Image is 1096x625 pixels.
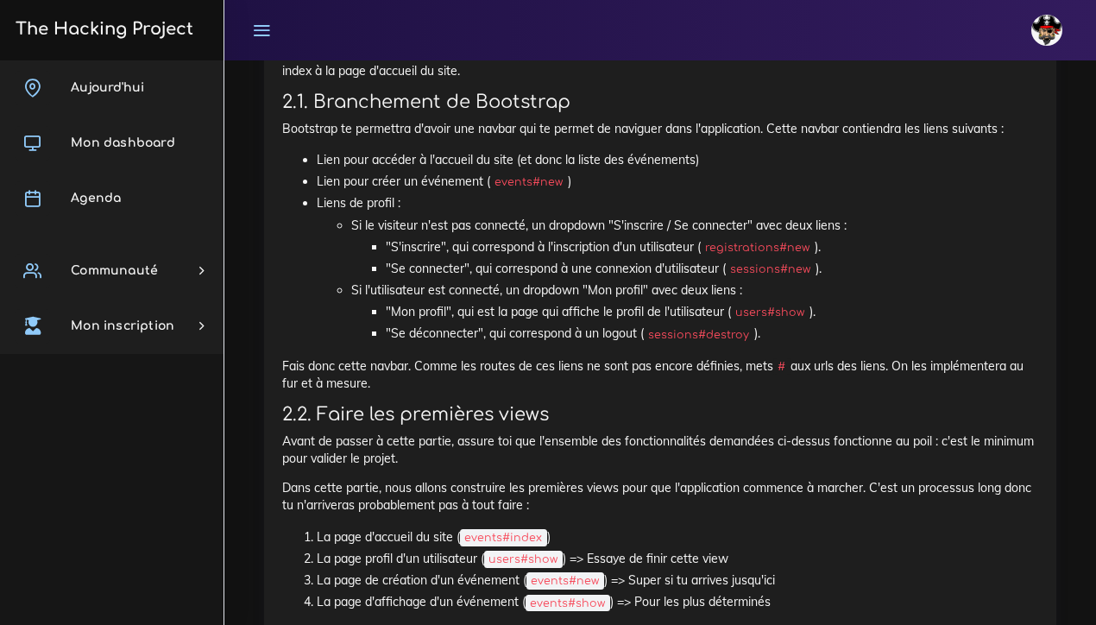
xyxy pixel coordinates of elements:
[71,81,144,94] span: Aujourd'hui
[460,529,547,546] code: events#index
[317,570,1038,591] li: La page de création d'un événement ( ) => Super si tu arrives jusqu'ici
[317,591,1038,613] li: La page d'affichage d'un événement ( ) => Pour les plus déterminés
[1031,15,1062,46] img: avatar
[71,136,175,149] span: Mon dashboard
[773,358,791,376] code: #
[386,237,1038,258] li: "S'inscrire", qui correspond à l'inscription d'un utilisateur ( ).
[726,261,816,278] code: sessions#new
[701,239,815,256] code: registrations#new
[282,479,1038,515] p: Dans cette partie, nous allons construire les premières views pour que l'application commence à m...
[317,193,1038,344] li: Liens de profil :
[644,326,754,344] code: sessions#destroy
[386,258,1038,280] li: "Se connecter", qui correspond à une connexion d'utilisateur ( ).
[282,92,1038,113] h3: 2.1. Branchement de Bootstrap
[71,264,158,277] span: Communauté
[386,301,1038,323] li: "Mon profil", qui est la page qui affiche le profil de l'utilisateur ( ).
[526,595,610,612] code: events#show
[282,120,1038,137] p: Bootstrap te permettra d'avoir une navbar qui te permet de naviguer dans l'application. Cette nav...
[10,20,193,39] h3: The Hacking Project
[351,215,1038,281] li: Si le visiteur n'est pas connecté, un dropdown "S'inscrire / Se connecter" avec deux liens :
[317,548,1038,570] li: La page profil d'un utilisateur ( ) => Essaye de finir cette view
[71,319,174,332] span: Mon inscription
[386,323,1038,344] li: "Se déconnecter", qui correspond à un logout ( ).
[317,149,1038,171] li: Lien pour accéder à l'accueil du site (et donc la liste des événements)
[71,192,121,205] span: Agenda
[351,280,1038,345] li: Si l'utilisateur est connecté, un dropdown "Mon profil" avec deux liens :
[282,432,1038,468] p: Avant de passer à cette partie, assure toi que l'ensemble des fonctionnalités demandées ci-dessus...
[317,527,1038,548] li: La page d'accueil du site ( )
[282,404,1038,426] h3: 2.2. Faire les premières views
[282,357,1038,393] p: Fais donc cette navbar. Comme les routes de ces liens ne sont pas encore définies, mets aux urls ...
[317,171,1038,193] li: Lien pour créer un événement ( )
[490,174,568,191] code: events#new
[731,304,809,321] code: users#show
[526,572,604,590] code: events#new
[484,551,563,568] code: users#show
